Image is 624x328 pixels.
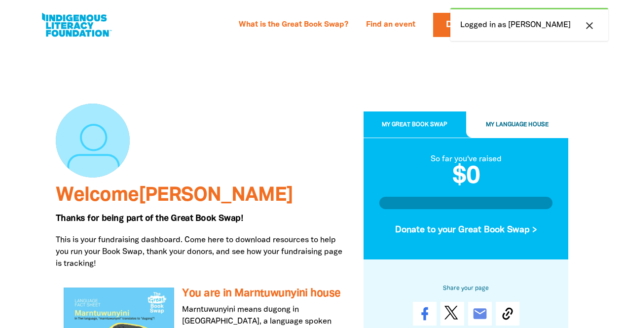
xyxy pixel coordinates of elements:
a: Share [413,302,437,326]
button: Copy Link [496,302,519,326]
h3: You are in Marntuwunyini house [182,288,340,300]
button: My Great Book Swap [364,111,466,138]
div: Logged in as [PERSON_NAME] [450,8,608,41]
span: Thanks for being part of the Great Book Swap! [56,215,243,222]
i: close [584,20,595,32]
span: Welcome [PERSON_NAME] [56,186,293,205]
button: Donate to your Great Book Swap > [379,217,553,244]
span: My Language House [486,122,549,127]
a: What is the Great Book Swap? [233,17,354,33]
a: Donate [433,13,495,37]
i: email [472,306,488,322]
h2: $0 [379,165,553,189]
a: email [468,302,492,326]
a: Post [440,302,464,326]
button: close [581,19,598,32]
div: So far you've raised [379,153,553,165]
h6: Share your page [379,283,553,294]
p: This is your fundraising dashboard. Come here to download resources to help you run your Book Swa... [56,234,349,270]
button: My Language House [466,111,569,138]
span: My Great Book Swap [382,122,447,127]
a: Find an event [360,17,421,33]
